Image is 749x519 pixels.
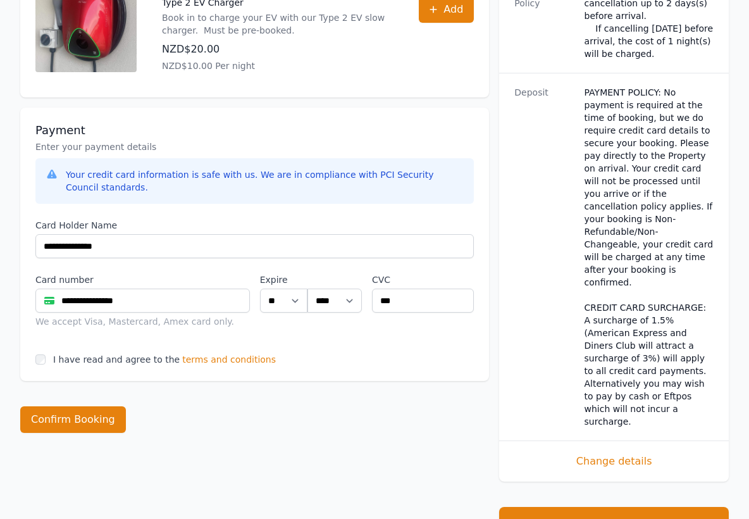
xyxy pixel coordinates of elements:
p: Book in to charge your EV with our Type 2 EV slow charger. Must be pre-booked. [162,11,393,37]
span: terms and conditions [182,353,276,366]
label: Expire [260,273,307,286]
label: . [307,273,362,286]
p: Enter your payment details [35,141,474,153]
dt: Deposit [514,86,574,428]
label: Card number [35,273,250,286]
label: CVC [372,273,474,286]
p: NZD$20.00 [162,42,393,57]
label: I have read and agree to the [53,354,180,365]
p: NZD$10.00 Per night [162,59,393,72]
h3: Payment [35,123,474,138]
div: We accept Visa, Mastercard, Amex card only. [35,315,250,328]
span: Add [443,2,463,17]
label: Card Holder Name [35,219,474,232]
dd: PAYMENT POLICY: No payment is required at the time of booking, but we do require credit card deta... [585,86,714,428]
button: Confirm Booking [20,406,126,433]
div: Your credit card information is safe with us. We are in compliance with PCI Security Council stan... [66,168,464,194]
span: Change details [514,454,714,469]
